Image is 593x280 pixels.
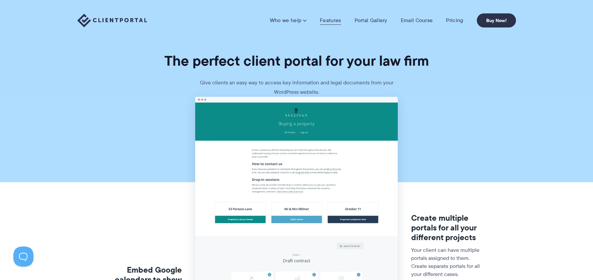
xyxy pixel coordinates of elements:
p: Give clients an easy way to access key information and legal documents from your WordPress website. [196,78,397,97]
a: Portal Gallery [355,17,387,24]
p: Your client can have multiple portals assigned to them. Create separate portals for all your diff... [411,246,485,278]
a: Who we help [270,17,306,24]
a: Features [320,17,341,24]
h3: Create multiple portals for all your different projects [411,213,485,242]
a: Email Course [401,17,433,24]
iframe: Toggle Customer Support [13,247,33,267]
a: Pricing [446,17,463,24]
a: Buy Now! [477,13,516,27]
